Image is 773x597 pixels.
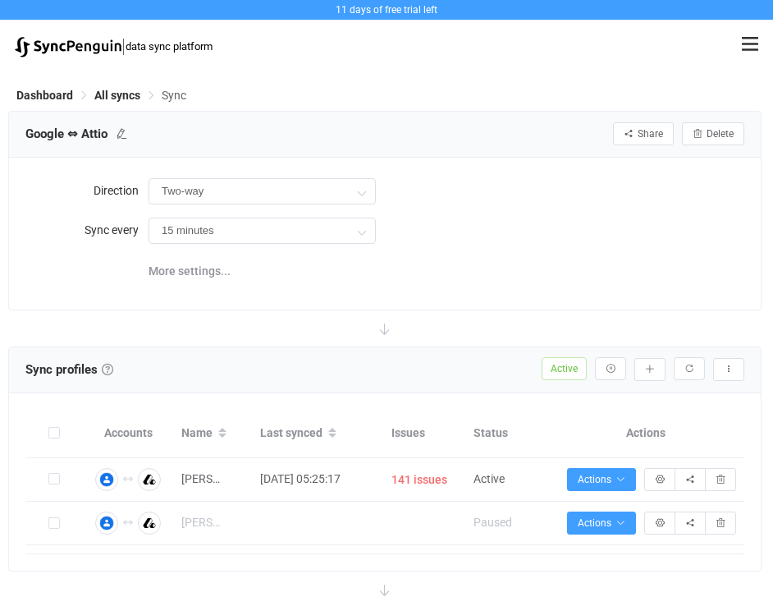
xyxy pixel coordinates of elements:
[142,472,157,487] img: attio.png
[142,516,157,530] img: attio.png
[121,34,126,57] span: |
[25,174,149,207] label: Direction
[15,34,213,57] a: |data sync platform
[578,517,625,529] span: Actions
[383,424,465,443] div: Issues
[473,516,512,529] span: Paused
[181,470,224,489] span: [PERSON_NAME]
[83,424,173,443] div: Accounts
[16,89,73,102] span: Dashboard
[16,90,186,101] div: Breadcrumb
[252,470,383,489] div: [DATE] 05:25:17
[149,178,376,204] input: Model
[15,37,121,57] img: syncpenguin.svg
[149,218,376,244] input: Model
[126,40,213,53] span: data sync platform
[149,255,231,287] span: More settings...
[547,424,744,443] div: Actions
[707,128,734,140] span: Delete
[336,4,437,16] span: 11 days of free trial left
[99,472,114,487] img: google-contacts.png
[25,214,149,246] label: Sync every
[25,122,107,146] span: Google ⇔ Attio
[173,420,252,448] div: Name
[99,516,114,530] img: google-contacts.png
[567,512,636,535] button: Actions
[682,122,744,145] button: Delete
[25,362,98,377] span: Sync profiles
[542,357,587,380] span: Active
[465,424,547,443] div: Status
[578,474,625,485] span: Actions
[181,513,224,532] span: [PERSON_NAME]
[567,468,636,491] button: Actions
[162,89,186,102] span: Sync
[391,471,447,489] span: 141 issues
[473,472,505,485] span: Active
[94,89,140,102] span: All syncs
[252,420,383,448] div: Last synced
[613,122,674,145] button: Share
[638,128,663,140] span: Share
